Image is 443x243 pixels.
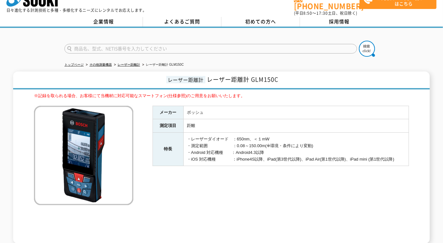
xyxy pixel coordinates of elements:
[184,106,409,119] td: ボッシュ
[316,10,328,16] span: 17:30
[64,17,143,27] a: 企業情報
[221,17,300,27] a: 初めての方へ
[300,17,379,27] a: 採用情報
[34,106,133,205] img: レーザー距離計 GLM150C
[141,62,184,68] li: レーザー距離計 GLM150C
[34,93,245,98] span: ※記録を取られる場合、お客様にて当機材に対応可能なスマートフォン(仕様参照)のご用意をお願いいたします。
[304,10,313,16] span: 8:50
[64,63,84,66] a: トップページ
[64,44,357,54] input: 商品名、型式、NETIS番号を入力してください
[153,133,184,166] th: 特長
[184,119,409,133] td: 距離
[246,18,276,25] span: 初めての方へ
[207,75,279,84] span: レーザー距離計 GLM150C
[143,17,221,27] a: よくあるご質問
[118,63,140,66] a: レーザー距離計
[166,76,205,83] span: レーザー距離計
[6,8,147,12] p: 日々進化する計測技術と多種・多様化するニーズにレンタルでお応えします。
[89,63,112,66] a: その他測量機器
[294,10,357,16] span: (平日 ～ 土日、祝日除く)
[153,106,184,119] th: メーカー
[153,119,184,133] th: 測定項目
[184,133,409,166] td: ・レーザーダイオード ：650nm、＜１mW ・測定範囲 ：0.08～150.00m(※環境・条件により変動) ・Android 対応機種 ：Android4.3以降 ・iOS 対応機種 ：iP...
[359,41,375,57] img: btn_search.png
